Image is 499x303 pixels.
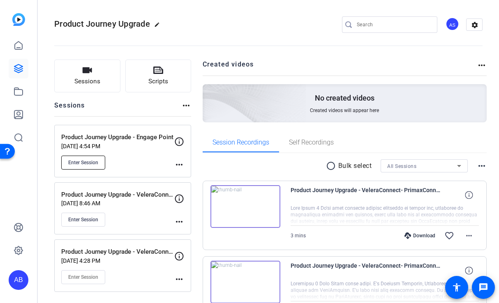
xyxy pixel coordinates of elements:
[61,133,174,142] p: Product Journey Upgrade - Engage Point
[477,60,487,70] mat-icon: more_horiz
[68,159,98,166] span: Enter Session
[210,185,280,228] img: thumb-nail
[54,19,150,29] span: Product Journey Upgrade
[148,77,168,86] span: Scripts
[357,20,431,30] input: Search
[61,143,174,149] p: [DATE] 4:54 PM
[467,19,483,31] mat-icon: settings
[61,200,174,207] p: [DATE] 8:46 AM
[12,13,25,26] img: blue-gradient.svg
[446,17,460,32] ngx-avatar: Ami Scheidler
[61,270,105,284] button: Enter Session
[61,257,174,264] p: [DATE] 4:28 PM
[174,160,184,170] mat-icon: more_horiz
[181,101,191,110] mat-icon: more_horiz
[74,77,100,86] span: Sessions
[310,107,379,114] span: Created videos will appear here
[452,282,462,292] mat-icon: accessibility
[61,213,105,227] button: Enter Session
[203,60,477,76] h2: Created videos
[326,161,338,171] mat-icon: radio_button_unchecked
[315,93,374,103] p: No created videos
[9,270,28,290] div: AB
[213,139,269,146] span: Session Recordings
[478,282,488,292] mat-icon: message
[154,22,164,32] mat-icon: edit
[338,161,372,171] p: Bulk select
[400,232,439,239] div: Download
[444,231,454,241] mat-icon: favorite_border
[54,60,120,92] button: Sessions
[68,216,98,223] span: Enter Session
[174,274,184,284] mat-icon: more_horiz
[61,156,105,170] button: Enter Session
[61,190,174,200] p: Product Journey Upgrade - VeleraConnect, PrimaxConnect, CardConnect
[446,17,459,31] div: AS
[54,101,85,116] h2: Sessions
[174,217,184,227] mat-icon: more_horiz
[111,3,307,181] img: Creted videos background
[289,139,334,146] span: Self Recordings
[464,231,474,241] mat-icon: more_horiz
[291,261,443,280] span: Product Journey Upgrade - VeleraConnect- PrimaxConnect- CardConnect-[PERSON_NAME]-2025-08-20-12-3...
[291,185,443,205] span: Product Journey Upgrade - VeleraConnect- PrimaxConnect- CardConnect-[PERSON_NAME]-2025-08-20-12-4...
[291,233,306,239] span: 3 mins
[125,60,192,92] button: Scripts
[61,247,174,257] p: Product Journey Upgrade - VeleraConnect, PrimaxConnect, CardConnect
[68,274,98,280] span: Enter Session
[477,161,487,171] mat-icon: more_horiz
[387,163,416,169] span: All Sessions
